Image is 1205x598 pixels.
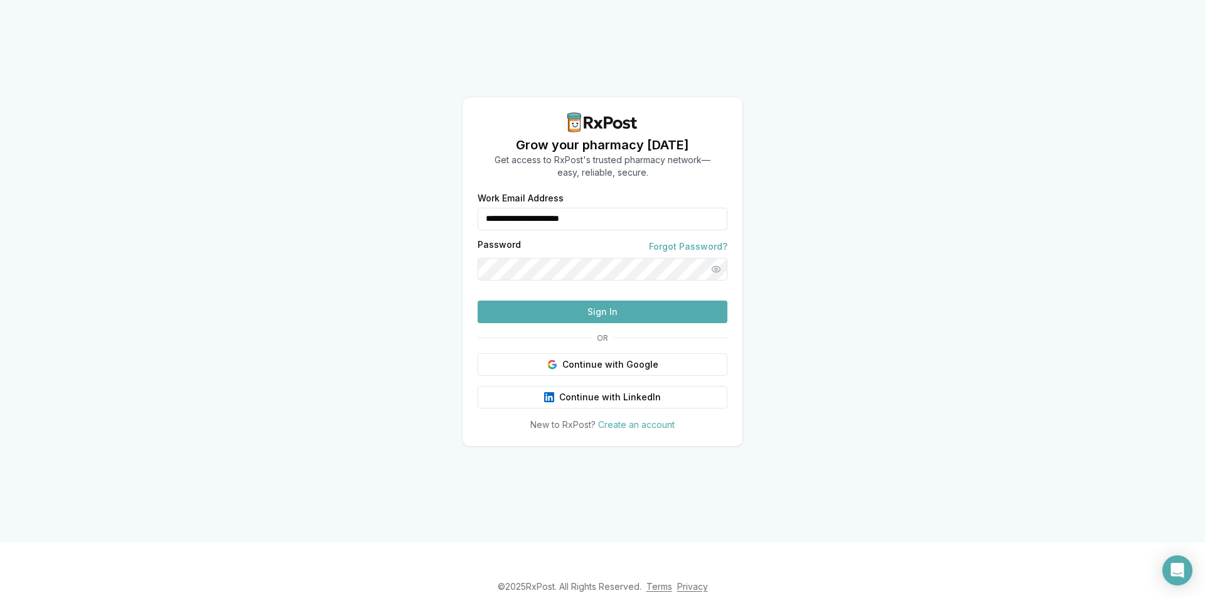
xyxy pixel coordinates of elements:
[478,194,727,203] label: Work Email Address
[562,112,643,132] img: RxPost Logo
[592,333,613,343] span: OR
[495,154,710,179] p: Get access to RxPost's trusted pharmacy network— easy, reliable, secure.
[646,581,672,592] a: Terms
[478,301,727,323] button: Sign In
[705,258,727,280] button: Show password
[495,136,710,154] h1: Grow your pharmacy [DATE]
[598,419,675,430] a: Create an account
[677,581,708,592] a: Privacy
[547,360,557,370] img: Google
[649,240,727,253] a: Forgot Password?
[530,419,596,430] span: New to RxPost?
[478,353,727,376] button: Continue with Google
[478,240,521,253] label: Password
[1162,555,1192,585] div: Open Intercom Messenger
[478,386,727,408] button: Continue with LinkedIn
[544,392,554,402] img: LinkedIn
